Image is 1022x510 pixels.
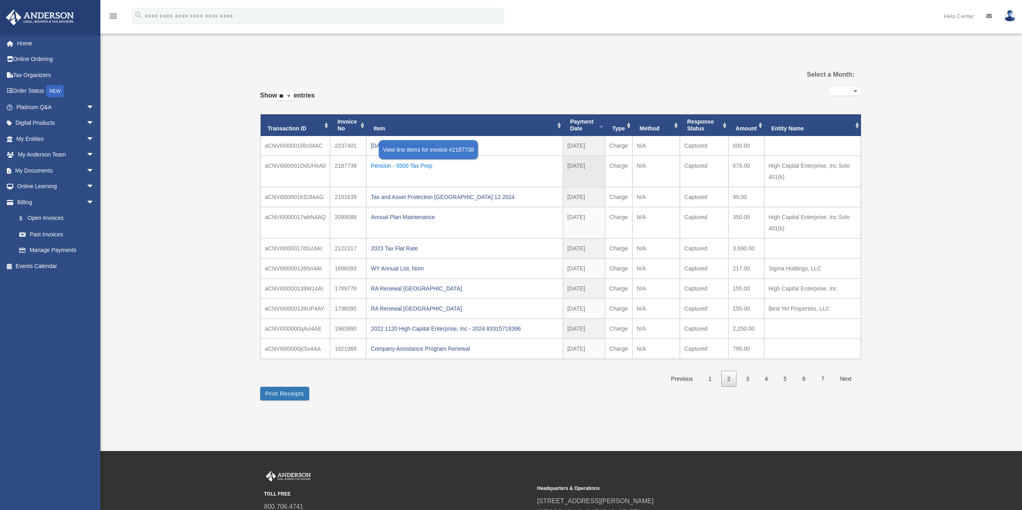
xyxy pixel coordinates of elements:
[371,343,558,354] div: Company Assistance Program Renewal
[1004,10,1016,22] img: User Pic
[371,211,558,223] div: Annual Plan Maintenance
[605,114,632,136] th: Type: activate to sort column ascending
[6,115,106,131] a: Digital Productsarrow_drop_down
[740,371,755,387] a: 3
[632,187,680,207] td: N/A
[563,339,605,359] td: [DATE]
[261,136,330,156] td: aCNVI000001Rln34AC
[605,136,632,156] td: Charge
[632,258,680,278] td: N/A
[6,179,106,195] a: Online Learningarrow_drop_down
[563,114,605,136] th: Payment Date: activate to sort column ascending
[680,114,728,136] th: Response Status: activate to sort column ascending
[330,207,366,238] td: 2099088
[371,283,558,294] div: RA Renewal [GEOGRAPHIC_DATA]
[261,319,330,339] td: aCNVI000000qAxl4AE
[680,319,728,339] td: Captured
[728,339,764,359] td: 795.00
[330,278,366,299] td: 1789778
[108,11,118,21] i: menu
[728,207,764,238] td: 350.00
[764,114,861,136] th: Entity Name: activate to sort column ascending
[330,136,366,156] td: 2237401
[371,263,558,274] div: WY Annual List, Nom
[6,67,106,83] a: Tax Organizers
[6,147,106,163] a: My Anderson Teamarrow_drop_down
[728,238,764,258] td: 3,690.00
[728,136,764,156] td: 600.00
[563,136,605,156] td: [DATE]
[86,147,102,163] span: arrow_drop_down
[563,207,605,238] td: [DATE]
[680,299,728,319] td: Captured
[563,319,605,339] td: [DATE]
[563,187,605,207] td: [DATE]
[11,242,106,258] a: Manage Payments
[371,243,558,254] div: 2023 Tax Flat Rate
[605,238,632,258] td: Charge
[777,371,793,387] a: 5
[4,10,76,25] img: Anderson Advisors Platinum Portal
[632,339,680,359] td: N/A
[632,114,680,136] th: Method: activate to sort column ascending
[537,484,805,493] small: Headquarters & Operations
[632,238,680,258] td: N/A
[605,299,632,319] td: Charge
[261,156,330,187] td: aCNVI000001OdUH4A0
[759,371,774,387] a: 4
[261,207,330,238] td: aCNVI0000017wbN4AQ
[261,258,330,278] td: aCNVI00000139Sn4AI
[11,226,102,242] a: Past Invoices
[632,156,680,187] td: N/A
[680,238,728,258] td: Captured
[86,163,102,179] span: arrow_drop_down
[728,278,764,299] td: 155.00
[330,339,366,359] td: 1621066
[330,187,366,207] td: 2191639
[86,131,102,147] span: arrow_drop_down
[605,278,632,299] td: Charge
[86,99,102,116] span: arrow_drop_down
[632,299,680,319] td: N/A
[605,319,632,339] td: Charge
[46,85,64,97] div: NEW
[134,11,143,20] i: search
[680,339,728,359] td: Captured
[728,156,764,187] td: 675.00
[764,156,861,187] td: High Capital Enterprise, Inc Solo 401(k)
[632,319,680,339] td: N/A
[563,156,605,187] td: [DATE]
[605,187,632,207] td: Charge
[728,114,764,136] th: Amount: activate to sort column ascending
[632,136,680,156] td: N/A
[563,258,605,278] td: [DATE]
[371,140,558,151] div: [DATE] -- BOI Reports x3
[330,156,366,187] td: 2187738
[330,258,366,278] td: 1696093
[632,278,680,299] td: N/A
[764,207,861,238] td: High Capital Enterprise, Inc Solo 401(k)
[264,503,304,510] a: 800.706.4741
[537,498,654,504] a: [STREET_ADDRESS][PERSON_NAME]
[764,258,861,278] td: Sigma Holdings, LLC
[6,35,106,51] a: Home
[702,371,718,387] a: 1
[728,299,764,319] td: 155.00
[366,114,563,136] th: Item: activate to sort column ascending
[330,114,366,136] th: Invoice No: activate to sort column ascending
[605,258,632,278] td: Charge
[261,238,330,258] td: aCNVI0000017dGz4AI
[261,339,330,359] td: aCNVI000000jc5x4AA
[728,319,764,339] td: 2,250.00
[6,194,106,210] a: Billingarrow_drop_down
[665,371,699,387] a: Previous
[108,14,118,21] a: menu
[764,278,861,299] td: High Capital Enterprise, Inc
[680,207,728,238] td: Captured
[563,278,605,299] td: [DATE]
[796,371,812,387] a: 6
[766,69,854,80] label: Select a Month:
[277,92,294,101] select: Showentries
[6,131,106,147] a: My Entitiesarrow_drop_down
[605,156,632,187] td: Charge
